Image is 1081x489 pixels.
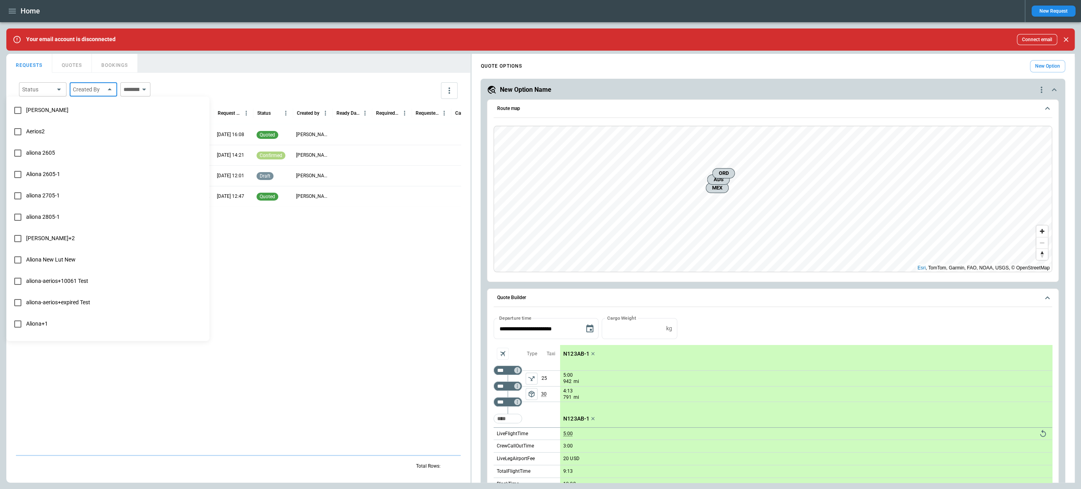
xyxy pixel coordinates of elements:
span: Aliona+1 [26,320,203,327]
span: aliona-aerios+expired Test [26,299,203,306]
span: Aerios2 [26,128,203,135]
span: Aliona New Lut New [26,256,203,263]
span: [PERSON_NAME]+2 [26,235,203,242]
span: aliona 2605 [26,150,203,156]
span: aliona-aerios+10061 Test [26,278,203,284]
span: [PERSON_NAME] [26,107,203,114]
span: aliona 2805-1 [26,214,203,220]
span: aliona 2705-1 [26,192,203,199]
span: Aliona 2605-1 [26,171,203,178]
